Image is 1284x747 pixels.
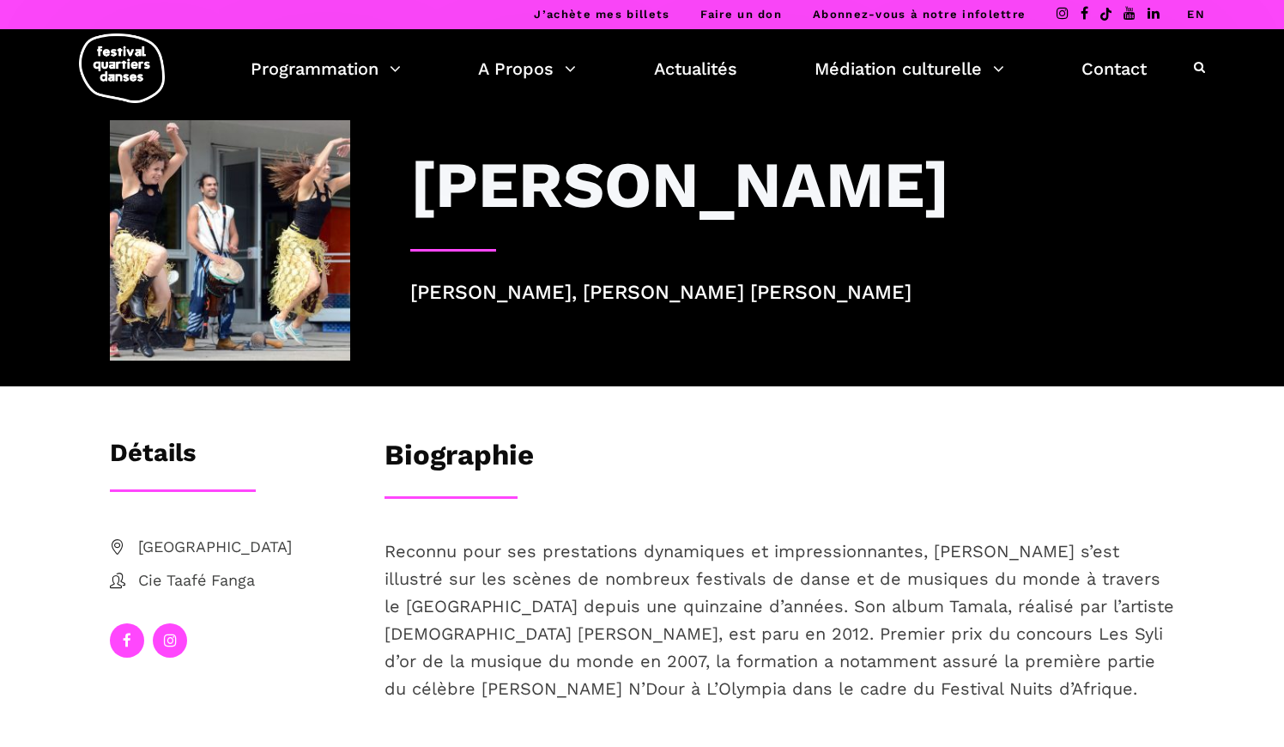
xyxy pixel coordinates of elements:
[815,54,1004,83] a: Médiation culturelle
[385,438,534,481] h3: Biographie
[110,120,350,361] img: DSC_1211TaafeFanga2017
[110,438,196,481] h3: Détails
[138,568,350,593] span: Cie Taafé Fanga
[385,541,1174,699] span: Reconnu pour ses prestations dynamiques et impressionnantes, [PERSON_NAME] s’est illustré sur les...
[251,54,401,83] a: Programmation
[700,8,782,21] a: Faire un don
[138,535,350,560] span: [GEOGRAPHIC_DATA]
[153,623,187,658] a: instagram
[79,33,165,103] img: logo-fqd-med
[654,54,737,83] a: Actualités
[410,277,1174,309] p: [PERSON_NAME], [PERSON_NAME] [PERSON_NAME]
[1081,54,1147,83] a: Contact
[110,623,144,658] a: facebook
[813,8,1026,21] a: Abonnez-vous à notre infolettre
[410,146,949,223] h3: [PERSON_NAME]
[534,8,669,21] a: J’achète mes billets
[478,54,576,83] a: A Propos
[1187,8,1205,21] a: EN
